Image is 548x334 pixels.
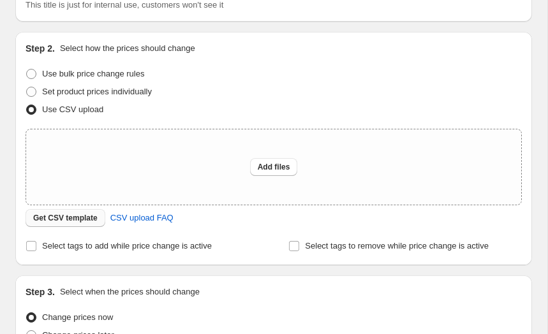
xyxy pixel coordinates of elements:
h2: Step 2. [26,42,55,55]
span: Use CSV upload [42,105,103,114]
p: Select how the prices should change [60,42,195,55]
span: Set product prices individually [42,87,152,96]
a: CSV upload FAQ [103,208,181,228]
button: Add files [250,158,298,176]
span: Get CSV template [33,213,98,223]
span: Add files [258,162,290,172]
p: Select when the prices should change [60,286,200,298]
h2: Step 3. [26,286,55,298]
button: Get CSV template [26,209,105,227]
span: Select tags to remove while price change is active [305,241,489,250]
span: Select tags to add while price change is active [42,241,212,250]
span: Change prices now [42,312,113,322]
span: CSV upload FAQ [110,212,174,224]
span: Use bulk price change rules [42,69,144,78]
